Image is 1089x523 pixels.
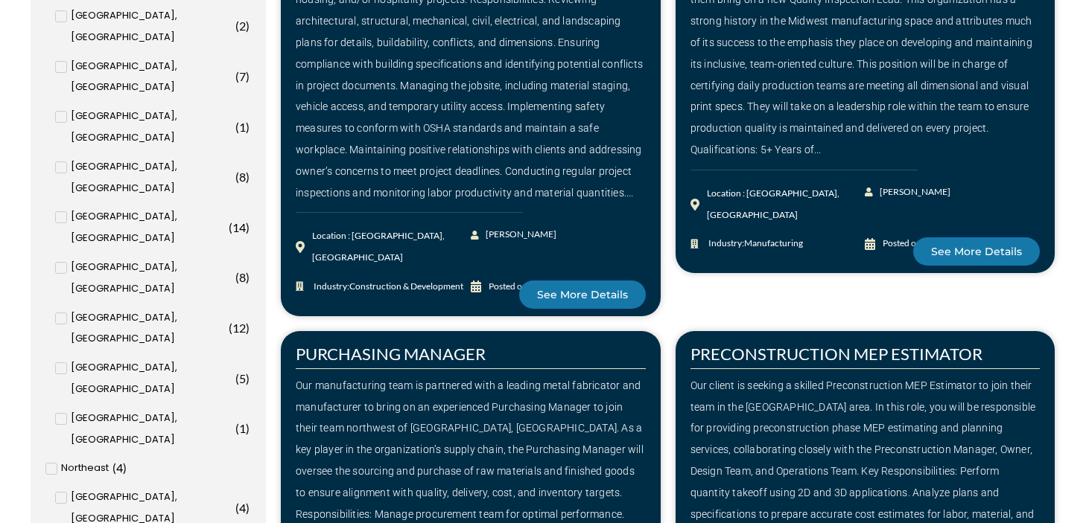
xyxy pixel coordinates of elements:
[116,461,123,475] span: 4
[235,19,239,33] span: (
[71,206,225,249] span: [GEOGRAPHIC_DATA], [GEOGRAPHIC_DATA]
[232,321,246,335] span: 12
[246,220,250,234] span: )
[229,220,232,234] span: (
[239,421,246,435] span: 1
[71,106,232,149] span: [GEOGRAPHIC_DATA], [GEOGRAPHIC_DATA]
[246,501,250,515] span: )
[71,257,232,300] span: [GEOGRAPHIC_DATA], [GEOGRAPHIC_DATA]
[112,461,116,475] span: (
[471,224,558,246] a: [PERSON_NAME]
[690,344,982,364] a: PRECONSTRUCTION MEP ESTIMATOR
[519,280,646,309] a: See More Details
[876,182,950,203] span: [PERSON_NAME]
[239,270,246,284] span: 8
[235,501,239,515] span: (
[239,501,246,515] span: 4
[865,182,952,203] a: [PERSON_NAME]
[235,421,239,435] span: (
[239,120,246,134] span: 1
[246,421,250,435] span: )
[71,357,232,400] span: [GEOGRAPHIC_DATA], [GEOGRAPHIC_DATA]
[246,270,250,284] span: )
[239,19,246,33] span: 2
[71,408,232,451] span: [GEOGRAPHIC_DATA], [GEOGRAPHIC_DATA]
[61,458,109,479] span: Northeast
[71,307,225,350] span: [GEOGRAPHIC_DATA], [GEOGRAPHIC_DATA]
[239,371,246,385] span: 5
[707,183,866,226] div: Location : [GEOGRAPHIC_DATA], [GEOGRAPHIC_DATA]
[246,371,250,385] span: )
[229,321,232,335] span: (
[235,371,239,385] span: (
[235,170,239,184] span: (
[232,220,246,234] span: 14
[246,69,250,83] span: )
[235,69,239,83] span: (
[123,461,127,475] span: )
[246,321,250,335] span: )
[246,170,250,184] span: )
[246,19,250,33] span: )
[71,156,232,199] span: [GEOGRAPHIC_DATA], [GEOGRAPHIC_DATA]
[71,5,232,48] span: [GEOGRAPHIC_DATA], [GEOGRAPHIC_DATA]
[235,120,239,134] span: (
[913,237,1040,266] a: See More Details
[312,225,471,269] div: Location : [GEOGRAPHIC_DATA], [GEOGRAPHIC_DATA]
[235,270,239,284] span: (
[239,69,246,83] span: 7
[482,224,556,246] span: [PERSON_NAME]
[71,56,232,99] span: [GEOGRAPHIC_DATA], [GEOGRAPHIC_DATA]
[246,120,250,134] span: )
[296,344,486,364] a: PURCHASING MANAGER
[931,246,1022,257] span: See More Details
[537,289,628,300] span: See More Details
[239,170,246,184] span: 8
